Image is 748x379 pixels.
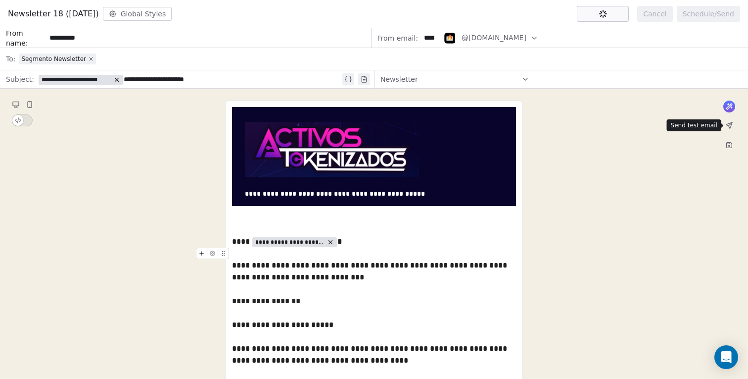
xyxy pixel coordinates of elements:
[6,28,46,48] span: From name:
[377,33,418,43] span: From email:
[6,74,34,87] span: Subject:
[21,55,86,63] span: Segmento Newsletter
[6,54,15,64] span: To:
[103,7,172,21] button: Global Styles
[8,8,99,20] span: Newsletter 18 ([DATE])
[671,121,717,129] p: Send test email
[637,6,672,22] button: Cancel
[380,74,418,84] span: Newsletter
[462,33,526,43] span: @[DOMAIN_NAME]
[714,345,738,369] div: Open Intercom Messenger
[677,6,740,22] button: Schedule/Send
